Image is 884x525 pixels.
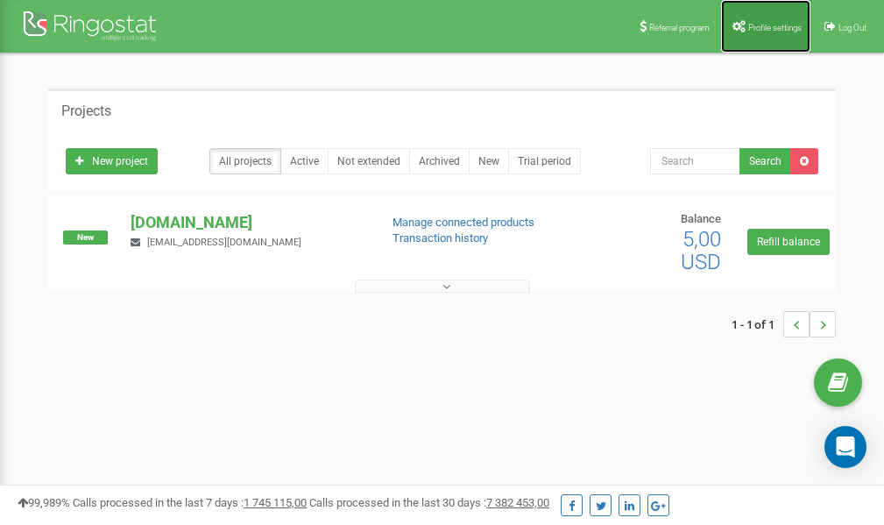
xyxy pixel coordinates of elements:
[66,148,158,174] a: New project
[469,148,509,174] a: New
[681,212,721,225] span: Balance
[309,496,549,509] span: Calls processed in the last 30 days :
[73,496,307,509] span: Calls processed in the last 7 days :
[681,227,721,274] span: 5,00 USD
[747,229,830,255] a: Refill balance
[63,231,108,245] span: New
[650,148,740,174] input: Search
[18,496,70,509] span: 99,989%
[838,23,866,32] span: Log Out
[649,23,710,32] span: Referral program
[328,148,410,174] a: Not extended
[131,211,364,234] p: [DOMAIN_NAME]
[61,103,111,119] h5: Projects
[409,148,470,174] a: Archived
[280,148,329,174] a: Active
[732,294,836,355] nav: ...
[209,148,281,174] a: All projects
[244,496,307,509] u: 1 745 115,00
[392,231,488,245] a: Transaction history
[147,237,301,248] span: [EMAIL_ADDRESS][DOMAIN_NAME]
[824,426,866,468] div: Open Intercom Messenger
[508,148,581,174] a: Trial period
[392,216,534,229] a: Manage connected products
[486,496,549,509] u: 7 382 453,00
[739,148,791,174] button: Search
[732,311,783,337] span: 1 - 1 of 1
[748,23,802,32] span: Profile settings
